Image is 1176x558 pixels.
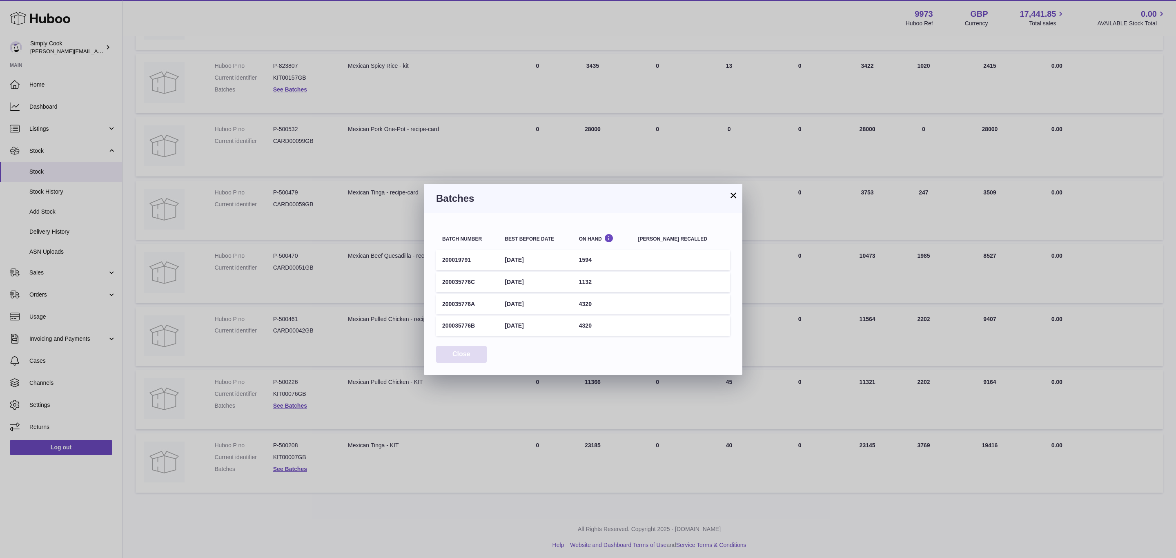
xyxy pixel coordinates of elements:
td: [DATE] [499,272,572,292]
td: 1594 [573,250,632,270]
button: Close [436,346,487,363]
td: 200035776A [436,294,499,314]
td: 1132 [573,272,632,292]
div: Batch number [442,237,492,242]
td: 200035776C [436,272,499,292]
div: [PERSON_NAME] recalled [638,237,724,242]
button: × [728,190,738,200]
td: 4320 [573,316,632,336]
td: 4320 [573,294,632,314]
div: On Hand [579,234,626,241]
td: [DATE] [499,294,572,314]
td: [DATE] [499,316,572,336]
td: 200035776B [436,316,499,336]
h3: Batches [436,192,730,205]
td: [DATE] [499,250,572,270]
td: 200019791 [436,250,499,270]
div: Best before date [505,237,566,242]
